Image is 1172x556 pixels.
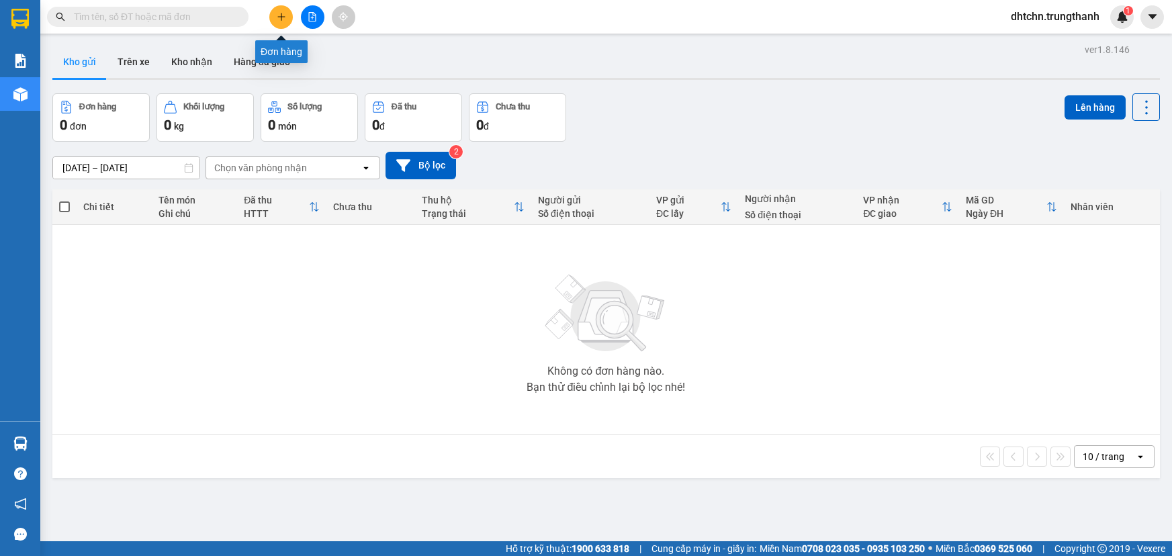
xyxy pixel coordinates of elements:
span: Cung cấp máy in - giấy in: [651,541,756,556]
img: warehouse-icon [13,87,28,101]
svg: open [1135,451,1146,462]
button: Kho gửi [52,46,107,78]
th: Toggle SortBy [415,189,531,225]
span: ⚪️ [928,546,932,551]
span: Hỗ trợ kỹ thuật: [506,541,629,556]
img: logo-vxr [11,9,29,29]
div: Chi tiết [83,201,145,212]
div: VP nhận [863,195,942,205]
div: Người gửi [538,195,643,205]
div: Nhân viên [1071,201,1153,212]
div: Số lượng [287,102,322,111]
button: Đã thu0đ [365,93,462,142]
div: Trạng thái [422,208,514,219]
span: copyright [1097,544,1107,553]
span: | [1042,541,1044,556]
span: message [14,528,27,541]
div: Số điện thoại [745,210,850,220]
span: search [56,12,65,21]
span: đ [484,121,489,132]
div: Chọn văn phòng nhận [214,161,307,175]
div: ĐC giao [863,208,942,219]
div: Ngày ĐH [966,208,1046,219]
strong: 1900 633 818 [572,543,629,554]
div: Chưa thu [333,201,408,212]
sup: 2 [449,145,463,158]
button: Bộ lọc [386,152,456,179]
th: Toggle SortBy [237,189,326,225]
span: đơn [70,121,87,132]
div: Ghi chú [159,208,230,219]
button: Đơn hàng0đơn [52,93,150,142]
strong: 0369 525 060 [975,543,1032,554]
button: Trên xe [107,46,161,78]
button: Kho nhận [161,46,223,78]
div: Bạn thử điều chỉnh lại bộ lọc nhé! [527,382,685,393]
div: Số điện thoại [538,208,643,219]
button: Lên hàng [1065,95,1126,120]
span: file-add [308,12,317,21]
svg: open [361,163,371,173]
span: 0 [164,117,171,133]
div: Tên món [159,195,230,205]
span: đ [379,121,385,132]
th: Toggle SortBy [959,189,1064,225]
span: | [639,541,641,556]
div: Khối lượng [183,102,224,111]
strong: 0708 023 035 - 0935 103 250 [802,543,925,554]
sup: 1 [1124,6,1133,15]
span: 0 [476,117,484,133]
input: Select a date range. [53,157,199,179]
div: Đã thu [392,102,416,111]
div: HTTT [244,208,309,219]
div: 10 / trang [1083,450,1124,463]
img: svg+xml;base64,PHN2ZyBjbGFzcz0ibGlzdC1wbHVnX19zdmciIHhtbG5zPSJodHRwOi8vd3d3LnczLm9yZy8yMDAwL3N2Zy... [539,267,673,361]
button: file-add [301,5,324,29]
button: aim [332,5,355,29]
button: Số lượng0món [261,93,358,142]
span: Miền Nam [760,541,925,556]
button: caret-down [1140,5,1164,29]
span: caret-down [1146,11,1159,23]
span: aim [339,12,348,21]
input: Tìm tên, số ĐT hoặc mã đơn [74,9,232,24]
div: VP gửi [656,195,721,205]
span: question-circle [14,467,27,480]
button: plus [269,5,293,29]
div: ver 1.8.146 [1085,42,1130,57]
span: món [278,121,297,132]
span: plus [277,12,286,21]
img: warehouse-icon [13,436,28,451]
span: 0 [372,117,379,133]
span: Miền Bắc [936,541,1032,556]
div: Chưa thu [496,102,530,111]
button: Hàng đã giao [223,46,301,78]
button: Khối lượng0kg [156,93,254,142]
div: Đơn hàng [79,102,116,111]
span: dhtchn.trungthanh [1000,8,1110,25]
div: Đã thu [244,195,309,205]
th: Toggle SortBy [649,189,738,225]
span: 0 [60,117,67,133]
span: notification [14,498,27,510]
div: Không có đơn hàng nào. [547,366,664,377]
span: 0 [268,117,275,133]
div: Mã GD [966,195,1046,205]
img: icon-new-feature [1116,11,1128,23]
span: kg [174,121,184,132]
span: 1 [1126,6,1130,15]
div: Thu hộ [422,195,514,205]
th: Toggle SortBy [856,189,959,225]
div: ĐC lấy [656,208,721,219]
div: Người nhận [745,193,850,204]
button: Chưa thu0đ [469,93,566,142]
img: solution-icon [13,54,28,68]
